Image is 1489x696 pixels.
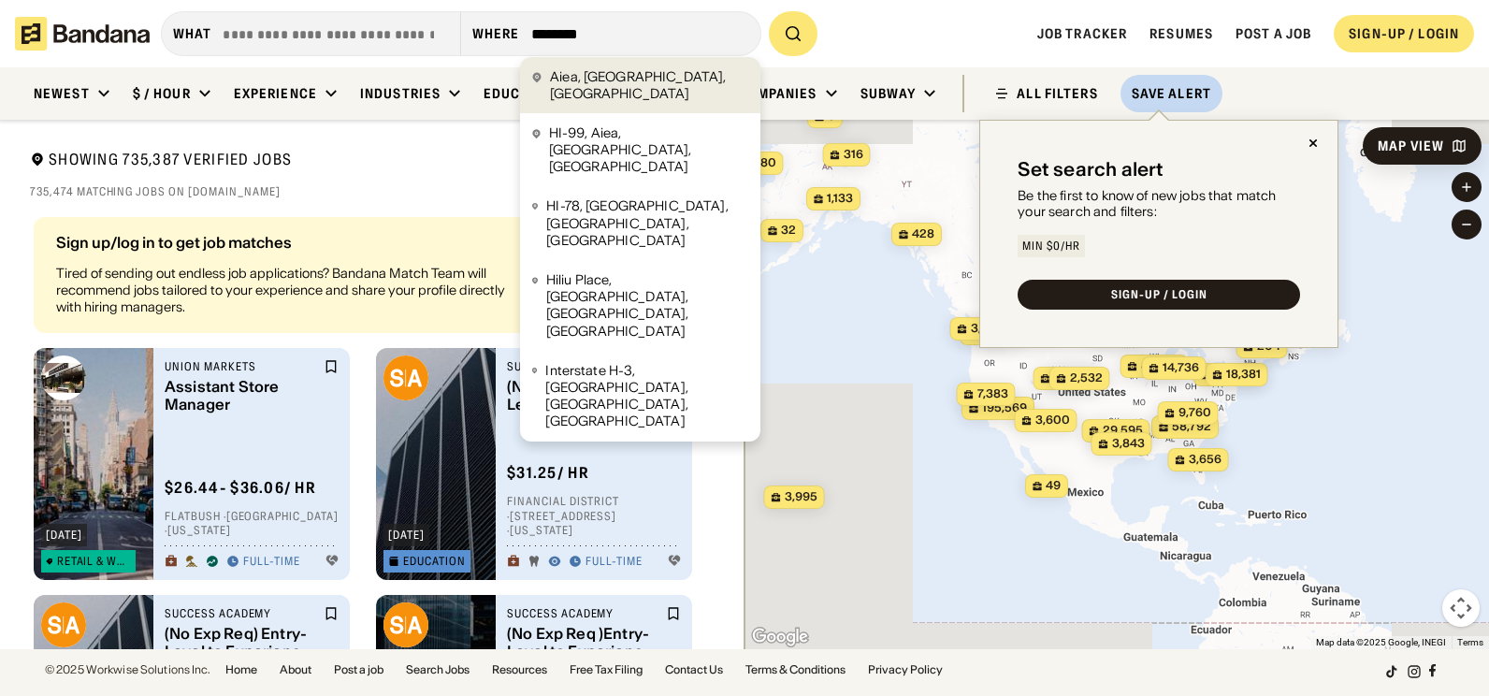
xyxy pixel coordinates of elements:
[243,555,300,570] div: Full-time
[1141,358,1181,374] span: 82,432
[507,359,662,374] div: Success Academy
[570,664,643,675] a: Free Tax Filing
[760,155,776,171] span: 80
[360,85,441,102] div: Industries
[827,191,853,207] span: 1,133
[1442,589,1480,627] button: Map camera controls
[56,235,515,265] div: Sign up/log in to get job matches
[1236,25,1311,42] a: Post a job
[30,184,715,199] div: 735,474 matching jobs on [DOMAIN_NAME]
[173,25,211,42] div: what
[868,664,943,675] a: Privacy Policy
[507,495,681,539] div: Financial District · [STREET_ADDRESS] · [US_STATE]
[165,509,339,538] div: Flatbush · [GEOGRAPHIC_DATA] · [US_STATE]
[41,602,86,647] img: Success Academy logo
[165,478,316,498] div: $ 26.44 - $36.06 / hr
[280,664,311,675] a: About
[1037,25,1127,42] a: Job Tracker
[334,664,383,675] a: Post a job
[1017,87,1097,100] div: ALL FILTERS
[546,271,749,340] div: Hiliu Place, [GEOGRAPHIC_DATA], [GEOGRAPHIC_DATA], [GEOGRAPHIC_DATA]
[1189,452,1222,468] span: 3,656
[45,664,210,675] div: © 2025 Workwise Solutions Inc.
[860,85,917,102] div: Subway
[1018,188,1300,220] div: Be the first to know of new jobs that match your search and filters:
[550,68,749,102] div: Aiea, [GEOGRAPHIC_DATA], [GEOGRAPHIC_DATA]
[1226,367,1261,383] span: 18,381
[977,386,1008,402] span: 7,383
[165,606,320,621] div: Success Academy
[507,378,662,413] div: (No Exp Req )Entry-Level to Experienced Teacher
[844,147,863,163] span: 316
[472,25,520,42] div: Where
[1149,25,1213,42] a: Resumes
[665,664,723,675] a: Contact Us
[406,664,470,675] a: Search Jobs
[745,664,846,675] a: Terms & Conditions
[1111,289,1207,300] div: SIGN-UP / LOGIN
[785,489,817,505] span: 3,995
[507,625,662,660] div: (No Exp Req )Entry-Level to Experienced Teacher - [GEOGRAPHIC_DATA]
[383,355,428,400] img: Success Academy logo
[1349,25,1459,42] div: SIGN-UP / LOGIN
[1178,405,1211,421] span: 9,760
[403,556,466,567] div: Education
[507,606,662,621] div: Success Academy
[56,265,515,316] div: Tired of sending out endless job applications? Bandana Match Team will recommend jobs tailored to...
[971,321,1004,337] span: 3,436
[234,85,317,102] div: Experience
[739,85,817,102] div: Companies
[585,555,643,570] div: Full-time
[133,85,191,102] div: $ / hour
[225,664,257,675] a: Home
[165,625,320,660] div: (No Exp Req) Entry-Level to Experienced Teacher - [GEOGRAPHIC_DATA]
[1112,436,1145,452] span: 3,843
[46,529,82,541] div: [DATE]
[546,197,749,249] div: HI-78, [GEOGRAPHIC_DATA], [GEOGRAPHIC_DATA], [GEOGRAPHIC_DATA]
[30,210,715,649] div: grid
[1018,158,1164,181] div: Set search alert
[982,400,1027,416] span: 195,569
[484,85,561,102] div: Education
[1378,139,1444,152] div: Map View
[15,17,150,51] img: Bandana logotype
[41,355,86,400] img: Union Markets logo
[34,85,90,102] div: Newest
[1163,360,1199,376] span: 14,736
[165,378,320,413] div: Assistant Store Manager
[1172,419,1211,435] span: 58,792
[1035,413,1070,428] span: 3,600
[1457,637,1483,647] a: Terms (opens in new tab)
[749,625,811,649] a: Open this area in Google Maps (opens a new window)
[1103,423,1143,439] span: 29,595
[383,602,428,647] img: Success Academy logo
[165,359,320,374] div: Union Markets
[545,362,749,430] div: Interstate H-3, [GEOGRAPHIC_DATA], [GEOGRAPHIC_DATA], [GEOGRAPHIC_DATA]
[388,529,425,541] div: [DATE]
[57,556,132,567] div: Retail & Wholesale
[549,124,749,176] div: HI-99, Aiea, [GEOGRAPHIC_DATA], [GEOGRAPHIC_DATA]
[507,464,589,484] div: $ 31.25 / hr
[1132,85,1211,102] div: Save Alert
[30,150,513,173] div: Showing 735,387 Verified Jobs
[1070,370,1103,386] span: 2,532
[1022,240,1080,252] div: Min $0/hr
[749,625,811,649] img: Google
[781,223,796,239] span: 32
[1316,637,1446,647] span: Map data ©2025 Google, INEGI
[492,664,547,675] a: Resources
[1046,478,1061,494] span: 49
[912,226,934,242] span: 428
